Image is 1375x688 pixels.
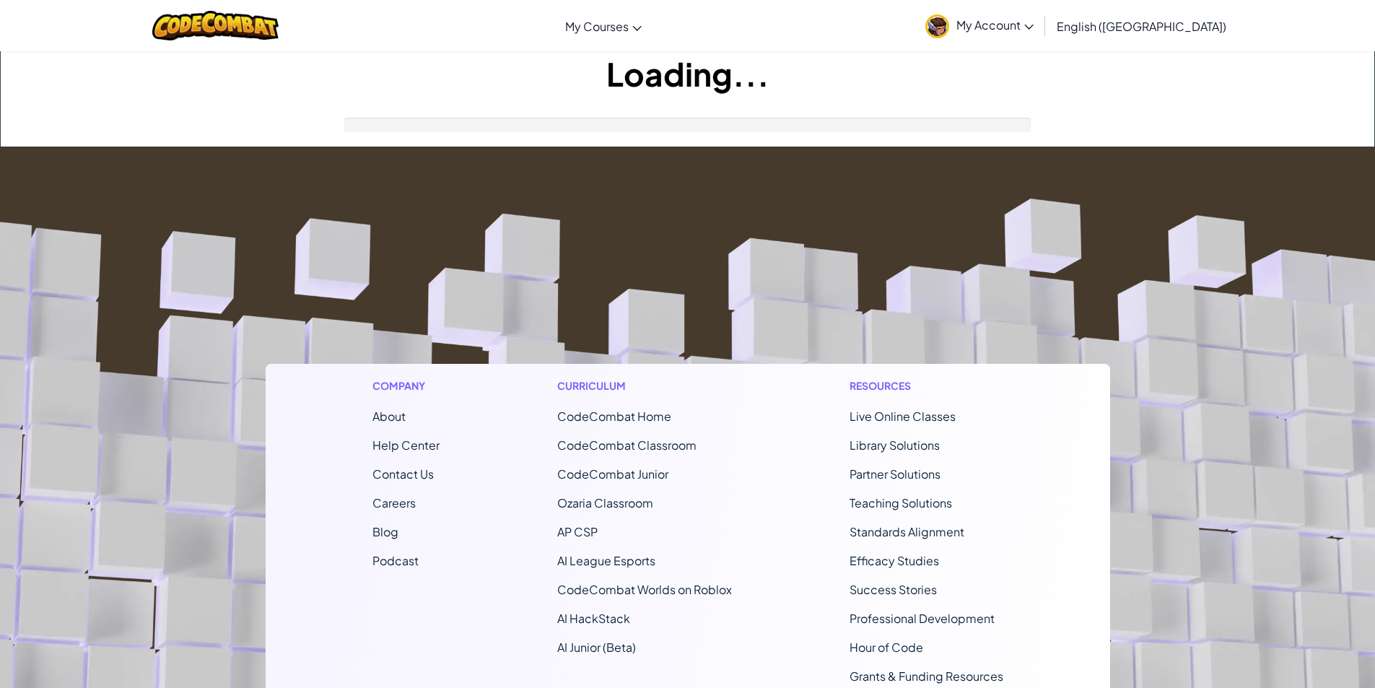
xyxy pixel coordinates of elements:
a: About [372,409,406,424]
a: Hour of Code [850,640,923,655]
a: Library Solutions [850,437,940,453]
a: Live Online Classes [850,409,956,424]
span: My Courses [565,19,629,34]
a: Ozaria Classroom [557,495,653,510]
a: Careers [372,495,416,510]
a: Grants & Funding Resources [850,669,1003,684]
a: Efficacy Studies [850,553,939,568]
a: Teaching Solutions [850,495,952,510]
img: avatar [925,14,949,38]
a: My Account [918,3,1041,48]
a: Podcast [372,553,419,568]
img: CodeCombat logo [152,11,279,40]
a: CodeCombat Worlds on Roblox [557,582,732,597]
a: AP CSP [557,524,598,539]
a: CodeCombat Classroom [557,437,697,453]
a: Blog [372,524,398,539]
a: Success Stories [850,582,937,597]
a: Help Center [372,437,440,453]
span: English ([GEOGRAPHIC_DATA]) [1057,19,1226,34]
a: Standards Alignment [850,524,964,539]
a: AI League Esports [557,553,655,568]
a: AI HackStack [557,611,630,626]
h1: Curriculum [557,378,732,393]
h1: Loading... [1,51,1374,96]
h1: Company [372,378,440,393]
a: My Courses [558,6,649,45]
span: CodeCombat Home [557,409,671,424]
a: AI Junior (Beta) [557,640,636,655]
span: Contact Us [372,466,434,482]
a: English ([GEOGRAPHIC_DATA]) [1049,6,1234,45]
a: Partner Solutions [850,466,940,482]
h1: Resources [850,378,1003,393]
a: CodeCombat Junior [557,466,668,482]
a: Professional Development [850,611,995,626]
span: My Account [956,17,1034,32]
